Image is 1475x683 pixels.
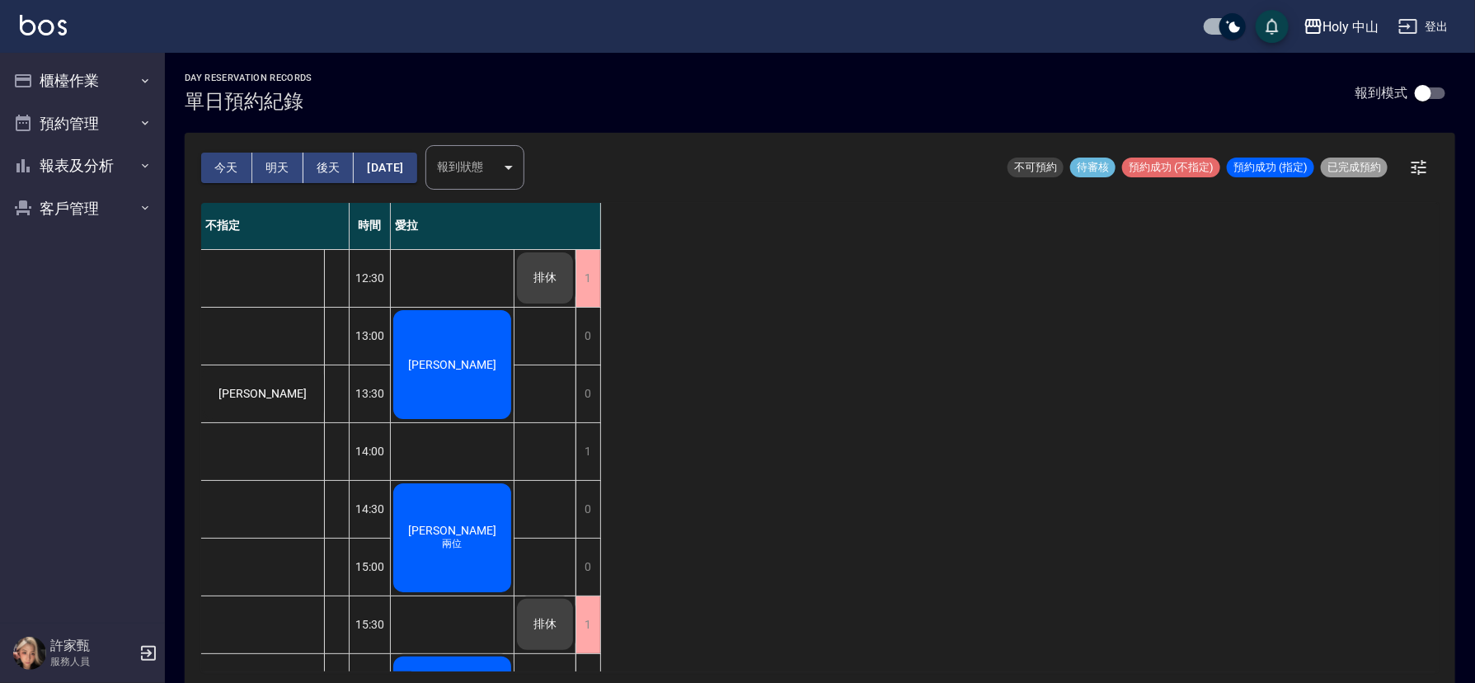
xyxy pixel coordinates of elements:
div: Holy 中山 [1323,16,1379,37]
div: 13:30 [350,365,391,422]
span: [PERSON_NAME] [405,358,500,371]
img: Logo [20,15,67,35]
button: 預約管理 [7,102,158,145]
div: 0 [575,481,600,538]
p: 服務人員 [50,654,134,669]
span: 排休 [530,271,560,285]
div: 1 [575,250,600,307]
span: [PERSON_NAME] [216,387,311,400]
button: 登出 [1392,12,1455,42]
button: save [1256,10,1289,43]
span: 待審核 [1070,160,1116,175]
img: Person [13,637,46,670]
div: 15:30 [350,596,391,653]
div: 不指定 [201,203,350,249]
p: 報到模式 [1355,84,1407,101]
div: 14:00 [350,422,391,480]
button: 明天 [252,153,303,183]
div: 0 [575,308,600,365]
span: 排休 [530,617,560,632]
button: 客戶管理 [7,187,158,230]
span: 兩位 [439,537,466,551]
div: 15:00 [350,538,391,596]
button: [DATE] [354,153,416,183]
div: 1 [575,423,600,480]
div: 0 [575,365,600,422]
div: 0 [575,539,600,596]
div: 1 [575,596,600,653]
button: 櫃檯作業 [7,59,158,102]
div: 13:00 [350,307,391,365]
button: 後天 [303,153,355,183]
button: 今天 [201,153,252,183]
span: 不可預約 [1008,160,1064,175]
span: [PERSON_NAME] [405,524,500,537]
div: 愛拉 [391,203,601,249]
div: 時間 [350,203,391,249]
h5: 許家甄 [50,638,134,654]
button: Holy 中山 [1297,10,1386,44]
button: 報表及分析 [7,144,158,187]
h3: 單日預約紀錄 [185,90,312,113]
h2: day Reservation records [185,73,312,83]
span: 已完成預約 [1321,160,1388,175]
span: 預約成功 (指定) [1227,160,1314,175]
div: 12:30 [350,249,391,307]
span: 預約成功 (不指定) [1122,160,1220,175]
div: 14:30 [350,480,391,538]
